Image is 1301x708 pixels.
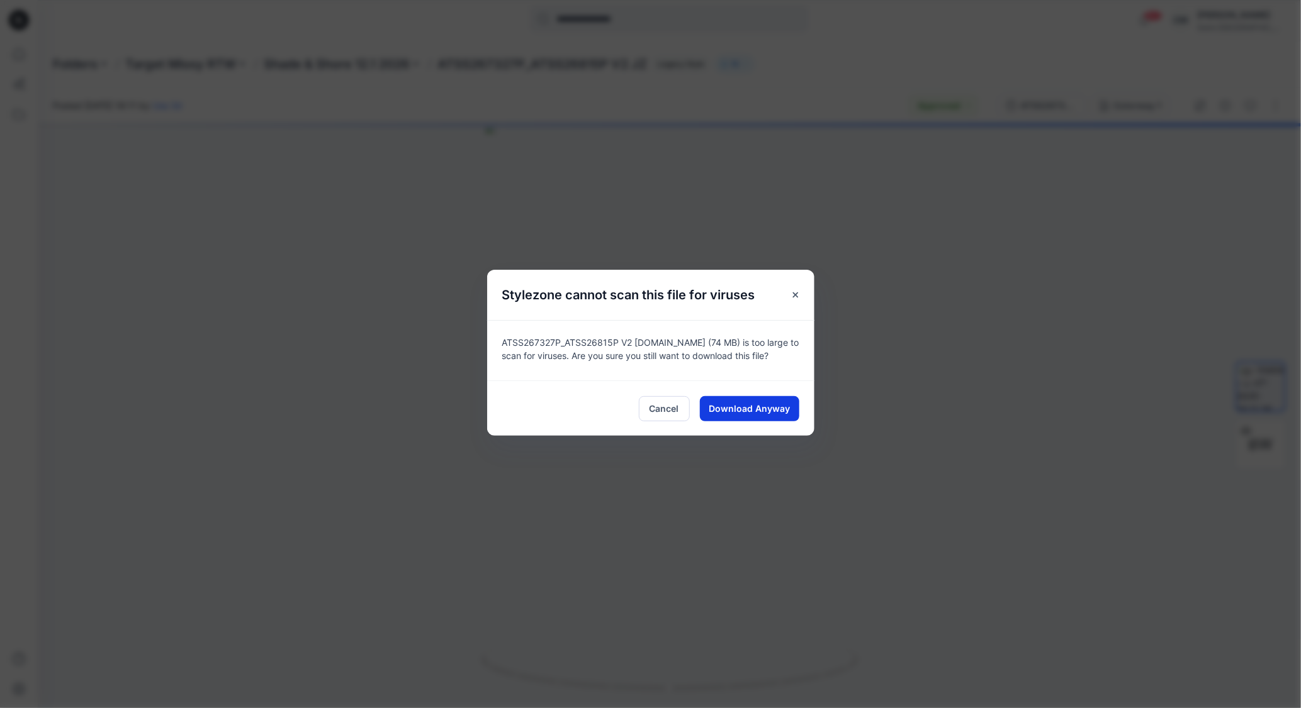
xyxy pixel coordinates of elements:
div: ATSS267327P_ATSS26815P V2 [DOMAIN_NAME] (74 MB) is too large to scan for viruses. Are you sure yo... [487,320,814,380]
span: Cancel [650,402,679,415]
button: Cancel [639,396,690,421]
button: Download Anyway [700,396,799,421]
h5: Stylezone cannot scan this file for viruses [487,270,770,320]
span: Download Anyway [709,402,790,415]
button: Close [784,284,807,306]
